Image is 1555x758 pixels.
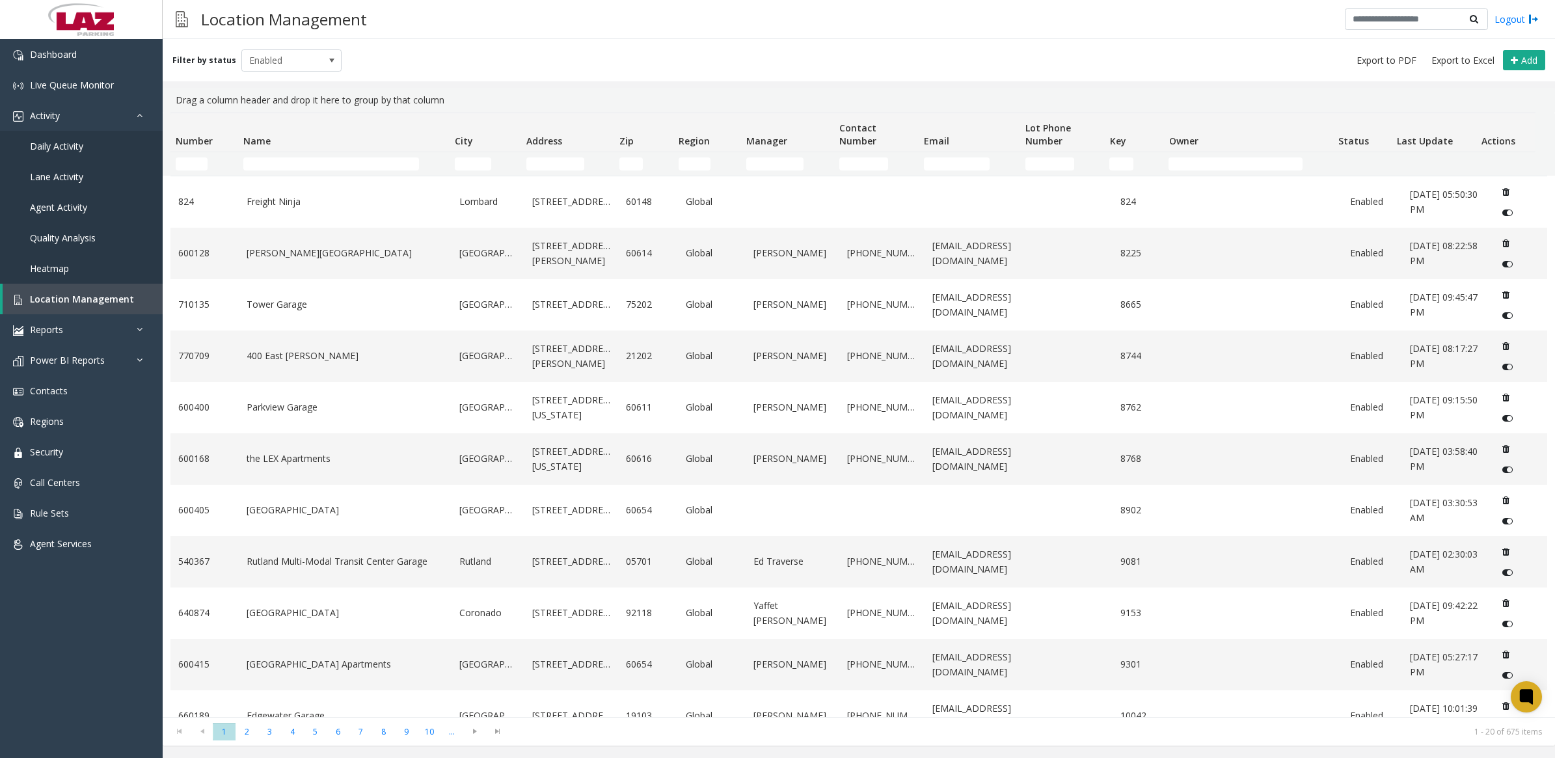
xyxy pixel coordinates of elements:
[1495,716,1519,737] button: Disable
[195,3,373,35] h3: Location Management
[517,726,1542,737] kendo-pager-info: 1 - 20 of 675 items
[13,539,23,550] img: 'icon'
[281,723,304,740] span: Page 4
[1410,702,1478,729] span: [DATE] 10:01:39 PM
[1020,152,1105,176] td: Lot Phone Number Filter
[1503,50,1545,71] button: Add
[526,157,584,170] input: Address Filter
[258,723,281,740] span: Page 3
[450,152,521,176] td: City Filter
[1495,305,1519,326] button: Disable
[746,157,804,170] input: Manager Filter
[1431,54,1494,67] span: Export to Excel
[13,478,23,489] img: 'icon'
[247,297,444,312] a: Tower Garage
[932,290,1019,319] a: [EMAIL_ADDRESS][DOMAIN_NAME]
[1350,400,1394,414] a: Enabled
[178,246,231,260] a: 600128
[1163,152,1332,176] td: Owner Filter
[459,657,516,671] a: [GEOGRAPHIC_DATA]
[30,109,60,122] span: Activity
[395,723,418,740] span: Page 9
[1350,452,1394,466] a: Enabled
[247,657,444,671] a: [GEOGRAPHIC_DATA] Apartments
[1495,233,1516,254] button: Delete
[1410,445,1478,472] span: [DATE] 03:58:40 PM
[178,554,231,569] a: 540367
[13,417,23,427] img: 'icon'
[1410,290,1480,319] a: [DATE] 09:45:47 PM
[1521,54,1537,66] span: Add
[1120,657,1165,671] a: 9301
[532,444,610,474] a: [STREET_ADDRESS][US_STATE]
[455,157,491,170] input: City Filter
[1426,51,1500,70] button: Export to Excel
[247,709,444,723] a: Edgewater Garage
[932,599,1019,628] a: [EMAIL_ADDRESS][DOMAIN_NAME]
[847,709,917,723] a: [PHONE_NUMBER]
[247,554,444,569] a: Rutland Multi-Modal Transit Center Garage
[1495,408,1519,429] button: Disable
[526,135,562,147] span: Address
[30,140,83,152] span: Daily Activity
[1495,387,1516,408] button: Delete
[1410,187,1480,217] a: [DATE] 05:50:30 PM
[1495,593,1516,614] button: Delete
[1120,554,1165,569] a: 9081
[372,723,395,740] span: Page 8
[1120,709,1165,723] a: 10042
[686,709,738,723] a: Global
[1495,696,1516,716] button: Delete
[30,232,96,244] span: Quality Analysis
[532,342,610,371] a: [STREET_ADDRESS][PERSON_NAME]
[1495,511,1519,532] button: Disable
[932,650,1019,679] a: [EMAIL_ADDRESS][DOMAIN_NAME]
[247,503,444,517] a: [GEOGRAPHIC_DATA]
[924,135,949,147] span: Email
[753,246,832,260] a: [PERSON_NAME]
[463,723,486,741] span: Go to the next page
[459,452,516,466] a: [GEOGRAPHIC_DATA]
[686,246,738,260] a: Global
[13,111,23,122] img: 'icon'
[466,726,483,737] span: Go to the next page
[686,297,738,312] a: Global
[1120,195,1165,209] a: 824
[746,135,787,147] span: Manager
[847,657,917,671] a: [PHONE_NUMBER]
[1495,490,1516,511] button: Delete
[1410,342,1478,369] span: [DATE] 08:17:27 PM
[178,657,231,671] a: 600415
[247,246,444,260] a: [PERSON_NAME][GEOGRAPHIC_DATA]
[1495,202,1519,223] button: Disable
[30,537,92,550] span: Agent Services
[532,297,610,312] a: [STREET_ADDRESS]
[1410,239,1478,266] span: [DATE] 08:22:58 PM
[1410,548,1478,575] span: [DATE] 02:30:03 AM
[1410,239,1480,268] a: [DATE] 08:22:58 PM
[1350,195,1394,209] a: Enabled
[753,297,832,312] a: [PERSON_NAME]
[626,297,670,312] a: 75202
[1120,606,1165,620] a: 9153
[3,284,163,314] a: Location Management
[521,152,614,176] td: Address Filter
[178,349,231,363] a: 770709
[1495,439,1516,459] button: Delete
[626,195,670,209] a: 60148
[847,400,917,414] a: [PHONE_NUMBER]
[243,135,271,147] span: Name
[247,606,444,620] a: [GEOGRAPHIC_DATA]
[459,195,516,209] a: Lombard
[626,606,670,620] a: 92118
[1120,297,1165,312] a: 8665
[1350,657,1394,671] a: Enabled
[1410,651,1478,677] span: [DATE] 05:27:17 PM
[686,195,738,209] a: Global
[13,448,23,458] img: 'icon'
[753,349,832,363] a: [PERSON_NAME]
[932,393,1019,422] a: [EMAIL_ADDRESS][DOMAIN_NAME]
[486,723,509,741] span: Go to the last page
[489,726,506,737] span: Go to the last page
[1495,357,1519,377] button: Disable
